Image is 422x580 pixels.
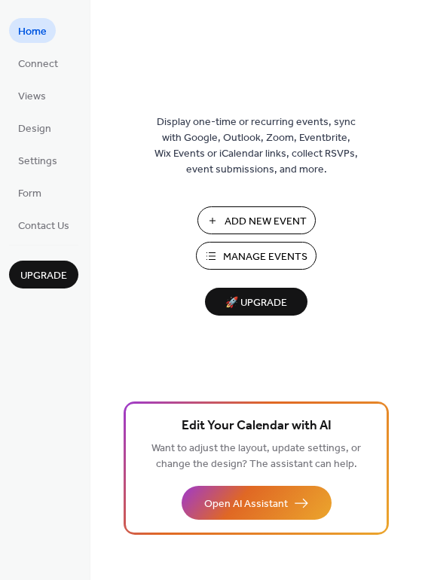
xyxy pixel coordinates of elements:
[9,18,56,43] a: Home
[18,24,47,40] span: Home
[9,50,67,75] a: Connect
[225,214,307,230] span: Add New Event
[18,56,58,72] span: Connect
[9,115,60,140] a: Design
[18,218,69,234] span: Contact Us
[197,206,316,234] button: Add New Event
[204,496,288,512] span: Open AI Assistant
[182,416,332,437] span: Edit Your Calendar with AI
[9,261,78,288] button: Upgrade
[205,288,307,316] button: 🚀 Upgrade
[9,180,50,205] a: Form
[214,293,298,313] span: 🚀 Upgrade
[18,186,41,202] span: Form
[151,438,361,475] span: Want to adjust the layout, update settings, or change the design? The assistant can help.
[154,114,358,178] span: Display one-time or recurring events, sync with Google, Outlook, Zoom, Eventbrite, Wix Events or ...
[223,249,307,265] span: Manage Events
[20,268,67,284] span: Upgrade
[182,486,332,520] button: Open AI Assistant
[196,242,316,270] button: Manage Events
[9,148,66,172] a: Settings
[9,212,78,237] a: Contact Us
[9,83,55,108] a: Views
[18,121,51,137] span: Design
[18,89,46,105] span: Views
[18,154,57,169] span: Settings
